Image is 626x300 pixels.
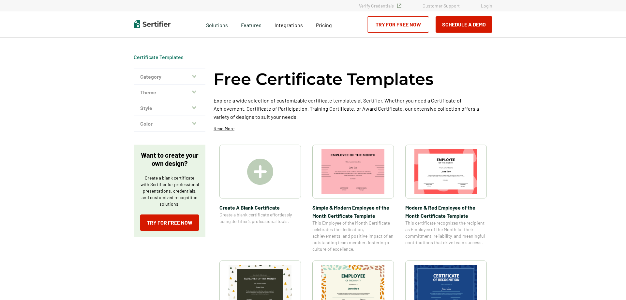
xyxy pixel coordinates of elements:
a: Simple & Modern Employee of the Month Certificate TemplateSimple & Modern Employee of the Month C... [312,145,394,252]
span: Pricing [316,22,332,28]
p: Create a blank certificate with Sertifier for professional presentations, credentials, and custom... [140,175,199,207]
span: This Employee of the Month Certificate celebrates the dedication, achievements, and positive impa... [312,220,394,252]
a: Try for Free Now [367,16,429,33]
span: This certificate recognizes the recipient as Employee of the Month for their commitment, reliabil... [405,220,487,246]
a: Login [481,3,492,8]
span: Features [241,20,261,28]
button: Category [134,69,205,85]
span: Simple & Modern Employee of the Month Certificate Template [312,203,394,220]
p: Want to create your own design? [140,151,199,167]
a: Try for Free Now [140,214,199,231]
a: Customer Support [423,3,460,8]
img: Simple & Modern Employee of the Month Certificate Template [321,149,385,194]
button: Style [134,100,205,116]
h1: Free Certificate Templates [214,69,434,90]
img: Verified [397,4,401,8]
div: Breadcrumb [134,54,184,60]
img: Modern & Red Employee of the Month Certificate Template [414,149,478,194]
img: Create A Blank Certificate [247,159,273,185]
a: Verify Credentials [359,3,401,8]
p: Read More [214,125,234,132]
a: Pricing [316,20,332,28]
button: Theme [134,85,205,100]
span: Create A Blank Certificate [219,203,301,212]
a: Modern & Red Employee of the Month Certificate TemplateModern & Red Employee of the Month Certifi... [405,145,487,252]
a: Certificate Templates [134,54,184,60]
img: Sertifier | Digital Credentialing Platform [134,20,171,28]
button: Color [134,116,205,132]
a: Integrations [275,20,303,28]
span: Modern & Red Employee of the Month Certificate Template [405,203,487,220]
p: Explore a wide selection of customizable certificate templates at Sertifier. Whether you need a C... [214,96,492,121]
span: Solutions [206,20,228,28]
span: Create a blank certificate effortlessly using Sertifier’s professional tools. [219,212,301,225]
span: Integrations [275,22,303,28]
